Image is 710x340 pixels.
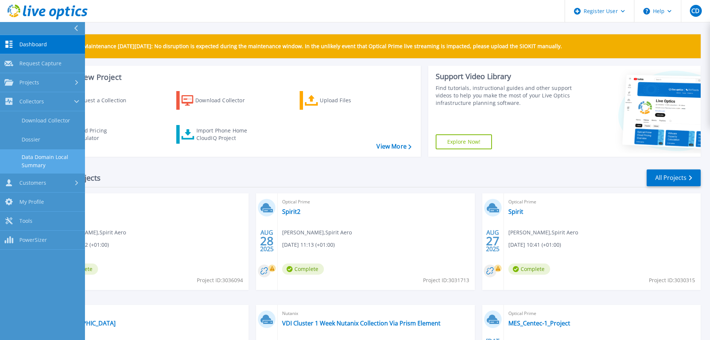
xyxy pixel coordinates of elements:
[73,127,133,142] div: Cloud Pricing Calculator
[282,228,352,237] span: [PERSON_NAME] , Spirit Aero
[195,93,255,108] div: Download Collector
[508,241,561,249] span: [DATE] 10:41 (+01:00)
[19,79,39,86] span: Projects
[56,319,116,327] a: [GEOGRAPHIC_DATA]
[197,276,243,284] span: Project ID: 3036094
[691,8,700,14] span: CD
[53,91,136,110] a: Request a Collection
[282,241,335,249] span: [DATE] 11:13 (+01:00)
[19,237,47,243] span: PowerSizer
[647,169,701,186] a: All Projects
[508,319,570,327] a: MES_Centec-1_Project
[282,309,470,318] span: Nutanix
[19,60,61,67] span: Request Capture
[320,93,379,108] div: Upload Files
[19,41,47,48] span: Dashboard
[56,198,244,206] span: Optical Prime
[53,73,411,81] h3: Start a New Project
[649,276,695,284] span: Project ID: 3030315
[282,319,441,327] a: VDI Cluster 1 Week Nutanix Collection Via Prism Element
[282,198,470,206] span: Optical Prime
[260,227,274,255] div: AUG 2025
[508,208,523,215] a: Spirit
[56,309,244,318] span: Optical Prime
[436,84,575,107] div: Find tutorials, instructional guides and other support videos to help you make the most of your L...
[282,208,300,215] a: Spirit2
[282,263,324,275] span: Complete
[19,218,32,224] span: Tools
[508,309,696,318] span: Optical Prime
[376,143,411,150] a: View More
[19,180,46,186] span: Customers
[176,91,259,110] a: Download Collector
[436,134,492,149] a: Explore Now!
[19,199,44,205] span: My Profile
[508,263,550,275] span: Complete
[196,127,255,142] div: Import Phone Home CloudIQ Project
[56,43,562,49] p: Scheduled Maintenance [DATE][DATE]: No disruption is expected during the maintenance window. In t...
[486,227,500,255] div: AUG 2025
[508,198,696,206] span: Optical Prime
[423,276,469,284] span: Project ID: 3031713
[19,98,44,105] span: Collectors
[53,125,136,144] a: Cloud Pricing Calculator
[508,228,578,237] span: [PERSON_NAME] , Spirit Aero
[260,238,274,244] span: 28
[56,228,126,237] span: [PERSON_NAME] , Spirit Aero
[436,72,575,81] div: Support Video Library
[74,93,134,108] div: Request a Collection
[486,238,499,244] span: 27
[300,91,383,110] a: Upload Files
